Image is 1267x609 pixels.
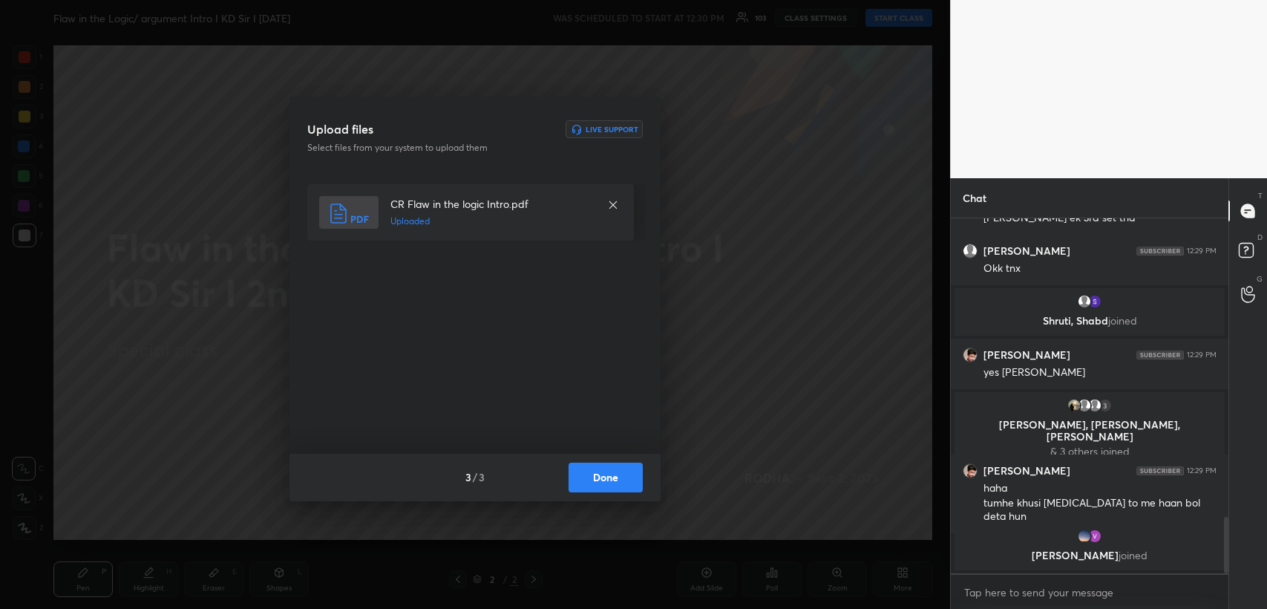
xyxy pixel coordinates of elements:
h5: Uploaded [390,215,592,228]
img: default.png [1077,294,1092,309]
img: 4P8fHbbgJtejmAAAAAElFTkSuQmCC [1136,351,1184,359]
h6: Live Support [586,126,638,133]
h6: [PERSON_NAME] [983,348,1070,362]
img: 4P8fHbbgJtejmAAAAAElFTkSuQmCC [1136,247,1184,255]
p: G [1257,273,1263,284]
div: 12:29 PM [1187,466,1217,475]
div: haha [983,481,1217,496]
div: tumhe khusi [MEDICAL_DATA] to me haan bol deta hun [983,496,1217,524]
img: thumbnail.jpg [963,348,977,362]
button: Done [569,463,643,492]
div: grid [951,218,1228,573]
img: 4P8fHbbgJtejmAAAAAElFTkSuQmCC [1136,466,1184,475]
div: Okk tnx [983,261,1217,276]
img: thumbnail.jpg [963,464,977,478]
div: 12:29 PM [1187,247,1217,255]
img: default.png [963,244,977,258]
p: Select files from your system to upload them [307,141,548,154]
span: joined [1108,313,1137,328]
img: default.png [1077,398,1092,413]
h3: Upload files [307,120,373,138]
p: [PERSON_NAME], [PERSON_NAME], [PERSON_NAME] [963,419,1216,443]
h6: [PERSON_NAME] [983,244,1070,258]
div: 12:29 PM [1187,351,1217,359]
div: yes [PERSON_NAME] [983,365,1217,380]
p: D [1257,232,1263,243]
p: Shruti, Shabd [963,315,1216,327]
img: thumbnail.jpg [1067,398,1081,413]
h6: [PERSON_NAME] [983,464,1070,478]
img: thumbnail.jpg [1087,294,1102,309]
p: [PERSON_NAME] [963,550,1216,561]
h4: 3 [465,469,471,485]
p: Chat [951,178,998,218]
img: thumbnail.jpg [1077,529,1092,544]
div: 3 [1098,398,1113,413]
span: joined [1119,548,1147,562]
div: [PERSON_NAME] ek 3rd set tha [983,211,1217,226]
p: T [1258,190,1263,201]
img: default.png [1087,398,1102,413]
h4: CR Flaw in the logic Intro.pdf [390,196,592,212]
img: thumbnail.jpg [1087,529,1102,544]
p: & 3 others joined [963,446,1216,457]
h4: / [473,469,477,485]
h4: 3 [479,469,485,485]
